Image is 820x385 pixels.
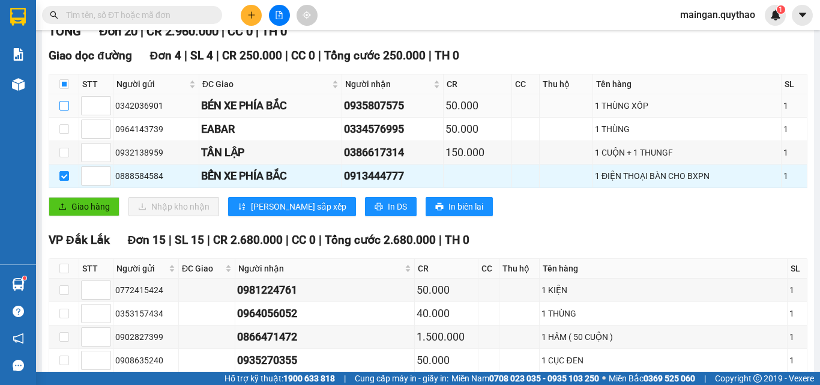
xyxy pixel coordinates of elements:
span: | [319,233,322,247]
span: | [140,24,143,38]
span: CR 2.960.000 [146,24,219,38]
th: Tên hàng [593,74,782,94]
span: search [50,11,58,19]
span: Hỗ trợ kỹ thuật: [225,372,335,385]
div: 0902827399 [115,330,176,344]
div: 1 [789,354,805,367]
span: TH 0 [262,24,287,38]
div: 1 THÙNG [595,123,779,136]
div: 1.500.000 [417,329,475,345]
div: EABAR [201,121,340,138]
button: uploadGiao hàng [49,197,119,216]
span: In DS [388,200,407,213]
span: | [184,49,187,62]
span: [PERSON_NAME] sắp xếp [251,200,346,213]
strong: 0708 023 035 - 0935 103 250 [489,374,599,383]
button: downloadNhập kho nhận [128,197,219,216]
span: Người nhận [238,262,402,275]
th: Thu hộ [499,259,540,279]
div: 1 [783,146,805,159]
span: Giao hàng [71,200,110,213]
span: plus [247,11,256,19]
div: 50.000 [445,97,510,114]
span: Miền Bắc [609,372,695,385]
span: | [216,49,219,62]
span: TH 0 [435,49,459,62]
span: CC 0 [292,233,316,247]
th: Tên hàng [540,259,788,279]
span: CR 250.000 [222,49,282,62]
span: | [256,24,259,38]
span: Miền Nam [451,372,599,385]
span: ĐC Giao [202,77,330,91]
span: copyright [753,374,762,383]
span: Người nhận [345,77,432,91]
span: Tổng cước 250.000 [324,49,426,62]
span: | [285,49,288,62]
th: CC [512,74,540,94]
th: Thu hộ [540,74,593,94]
span: ⚪️ [602,376,606,381]
span: CC 0 [228,24,253,38]
span: Đơn 4 [150,49,182,62]
img: warehouse-icon [12,278,25,291]
span: | [207,233,210,247]
span: | [439,233,442,247]
span: | [222,24,225,38]
div: 0908635240 [115,354,176,367]
div: 1 [783,169,805,183]
div: BẾN XE PHÍA BẮC [201,168,340,184]
img: warehouse-icon [12,78,25,91]
div: 1 THÙNG XỐP [595,99,779,112]
th: CR [444,74,512,94]
span: 1 [779,5,783,14]
span: maingan.quythao [671,7,765,22]
button: printerIn biên lai [426,197,493,216]
div: 1 [783,99,805,112]
th: SL [782,74,807,94]
th: SL [788,259,807,279]
div: 0964143739 [115,123,197,136]
sup: 1 [23,276,26,280]
span: Cung cấp máy in - giấy in: [355,372,448,385]
input: Tìm tên, số ĐT hoặc mã đơn [66,8,208,22]
span: | [318,49,321,62]
span: CR 2.680.000 [213,233,283,247]
div: 1 [783,123,805,136]
span: sort-ascending [238,202,246,212]
div: 1 KIỆN [541,283,785,297]
span: printer [375,202,383,212]
span: Tổng cước 2.680.000 [325,233,436,247]
button: aim [297,5,318,26]
div: 0932138959 [115,146,197,159]
div: 0981224761 [237,282,412,299]
div: 50.000 [417,352,475,369]
span: TH 0 [445,233,469,247]
span: caret-down [797,10,808,20]
span: | [169,233,172,247]
button: caret-down [792,5,813,26]
div: 0964056052 [237,305,412,322]
div: 0935807575 [344,97,442,114]
span: Giao dọc đường [49,49,132,62]
div: 1 ĐIỆN THOẠI BÀN CHO BXPN [595,169,779,183]
th: CC [478,259,499,279]
span: CC 0 [291,49,315,62]
div: 150.000 [445,144,510,161]
div: TÂN LẬP [201,144,340,161]
span: notification [13,333,24,344]
span: ĐC Giao [182,262,223,275]
span: question-circle [13,306,24,317]
span: Người gửi [116,77,187,91]
div: 1 CUỘN + 1 THUNGF [595,146,779,159]
span: printer [435,202,444,212]
sup: 1 [777,5,785,14]
div: 1 [789,307,805,320]
div: 1 CỤC ĐEN [541,354,785,367]
span: | [286,233,289,247]
img: logo-vxr [10,8,26,26]
div: 0353157434 [115,307,176,320]
div: 1 HÂM ( 50 CUỘN ) [541,330,785,344]
span: TỔNG [49,24,81,38]
span: message [13,360,24,371]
